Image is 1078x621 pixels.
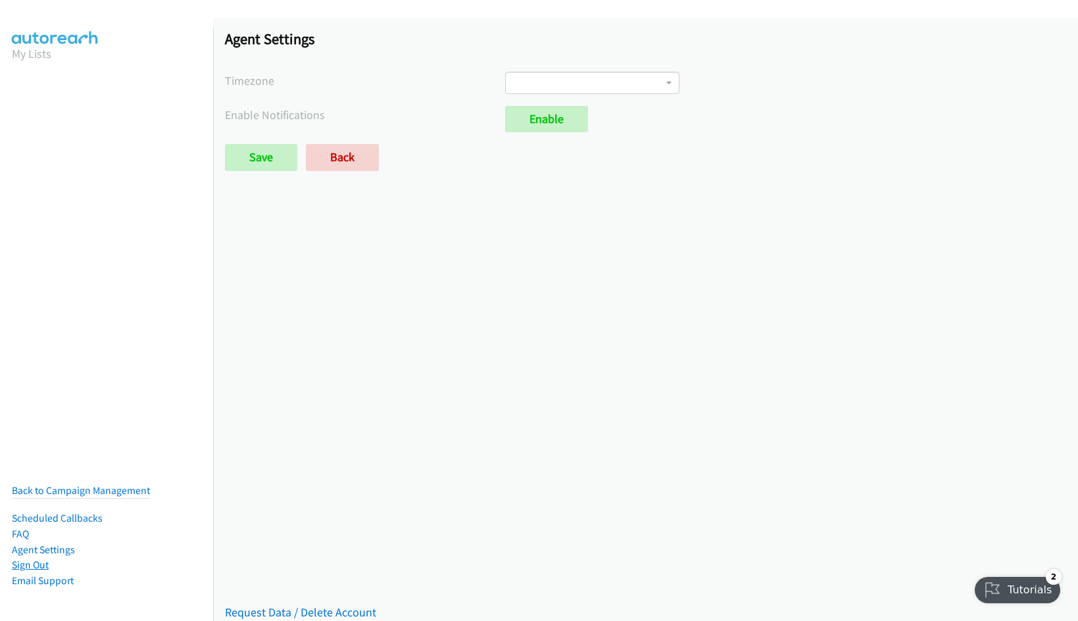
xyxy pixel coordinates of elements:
[12,559,49,571] a: Sign Out
[12,574,74,587] a: Email Support
[12,543,75,556] a: Agent Settings
[505,106,588,132] a: Enable
[12,528,29,540] a: FAQ
[225,144,297,170] input: Save
[967,564,1068,611] iframe: Checklist
[225,605,376,620] a: Request Data / Delete Account
[12,512,103,524] a: Scheduled Callbacks
[12,484,150,497] a: Back to Campaign Management
[12,46,51,61] a: My Lists
[225,30,1066,48] h1: Agent Settings
[225,72,505,89] label: Timezone
[306,144,379,170] a: Back
[225,106,505,124] label: Enable Notifications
